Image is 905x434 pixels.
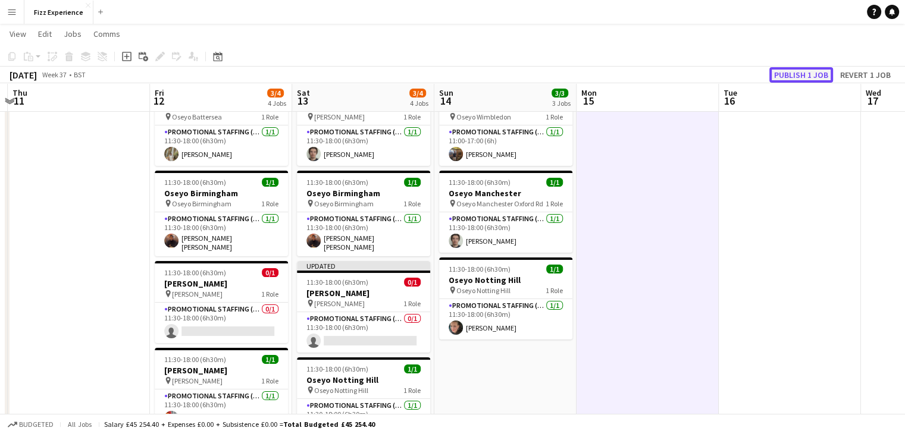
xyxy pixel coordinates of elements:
app-job-card: 11:30-18:00 (6h30m)1/1Oseyo Birmingham Oseyo Birmingham1 RolePromotional Staffing (Brand Ambassad... [155,171,288,256]
span: 1 Role [546,286,563,295]
span: Jobs [64,29,82,39]
span: 12 [153,94,164,108]
a: Jobs [59,26,86,42]
h3: Oseyo Notting Hill [439,275,572,285]
span: 1/1 [262,355,278,364]
h3: [PERSON_NAME] [155,278,288,289]
div: 4 Jobs [410,99,428,108]
button: Budgeted [6,418,55,431]
span: 1 Role [261,112,278,121]
button: Revert 1 job [835,67,895,83]
span: 0/1 [404,278,421,287]
span: Budgeted [19,420,54,429]
app-job-card: 11:30-18:00 (6h30m)0/1[PERSON_NAME] [PERSON_NAME]1 RolePromotional Staffing (Brand Ambassadors)0/... [155,261,288,343]
span: Fri [155,87,164,98]
span: Mon [581,87,597,98]
span: 1 Role [261,199,278,208]
span: 11:30-18:00 (6h30m) [449,265,511,273]
div: [DATE] [10,69,37,81]
app-card-role: Promotional Staffing (Brand Ambassadors)1/111:30-18:00 (6h30m)[PERSON_NAME] [439,212,572,253]
span: 1/1 [404,364,421,373]
app-job-card: 11:00-17:00 (6h)1/1Oseyo Wimbledon Oseyo Wimbledon1 RolePromotional Staffing (Brand Ambassadors)1... [439,84,572,166]
app-card-role: Promotional Staffing (Brand Ambassadors)1/111:30-18:00 (6h30m)[PERSON_NAME] [155,389,288,430]
a: Comms [89,26,125,42]
app-card-role: Promotional Staffing (Brand Ambassadors)1/111:30-18:00 (6h30m)[PERSON_NAME] [297,125,430,166]
app-job-card: 11:30-18:00 (6h30m)1/1[PERSON_NAME] [PERSON_NAME]1 RolePromotional Staffing (Brand Ambassadors)1/... [297,84,430,166]
span: Total Budgeted £45 254.40 [283,420,375,429]
span: 15 [580,94,597,108]
app-card-role: Promotional Staffing (Brand Ambassadors)0/111:30-18:00 (6h30m) [155,303,288,343]
span: 14 [437,94,453,108]
span: 11:30-18:00 (6h30m) [164,355,226,364]
span: 1/1 [262,178,278,187]
app-card-role: Promotional Staffing (Brand Ambassadors)0/111:30-18:00 (6h30m) [297,312,430,353]
app-job-card: 11:30-18:00 (6h30m)1/1Oseyo Birmingham Oseyo Birmingham1 RolePromotional Staffing (Brand Ambassad... [297,171,430,256]
h3: Oseyo Manchester [439,188,572,199]
span: 1/1 [546,178,563,187]
span: 1 Role [546,199,563,208]
span: Oseyo Battersea [172,112,222,121]
a: Edit [33,26,57,42]
div: Salary £45 254.40 + Expenses £0.00 + Subsistence £0.00 = [104,420,375,429]
span: 1 Role [403,386,421,395]
span: 16 [722,94,737,108]
app-job-card: 11:30-18:00 (6h30m)1/1Oseyo Notting Hill Oseyo Notting Hill1 RolePromotional Staffing (Brand Amba... [439,257,572,339]
span: 17 [864,94,881,108]
span: 1 Role [546,112,563,121]
span: Oseyo Notting Hill [314,386,368,395]
span: 13 [295,94,310,108]
app-job-card: 11:30-18:00 (6h30m)1/1Oseyo Manchester Oseyo Manchester Oxford Rd1 RolePromotional Staffing (Bran... [439,171,572,253]
app-job-card: 11:30-18:00 (6h30m)1/1[PERSON_NAME] [PERSON_NAME]1 RolePromotional Staffing (Brand Ambassadors)1/... [155,348,288,430]
span: 11:30-18:00 (6h30m) [306,278,368,287]
span: 1 Role [403,112,421,121]
span: Oseyo Manchester Oxford Rd [456,199,543,208]
span: 3/4 [267,89,284,98]
span: 1 Role [403,199,421,208]
span: All jobs [65,420,94,429]
h3: [PERSON_NAME] [297,288,430,298]
span: 0/1 [262,268,278,277]
span: 11 [11,94,27,108]
span: Oseyo Notting Hill [456,286,511,295]
h3: Oseyo Birmingham [155,188,288,199]
app-card-role: Promotional Staffing (Brand Ambassadors)1/111:30-18:00 (6h30m)[PERSON_NAME] [PERSON_NAME] [297,212,430,256]
span: [PERSON_NAME] [314,112,365,121]
button: Fizz Experience [24,1,93,24]
span: 1 Role [403,299,421,308]
app-card-role: Promotional Staffing (Brand Ambassadors)1/111:30-18:00 (6h30m)[PERSON_NAME] [439,299,572,339]
span: [PERSON_NAME] [172,290,223,298]
div: 3 Jobs [552,99,571,108]
span: 1/1 [546,265,563,273]
span: 1 Role [261,376,278,385]
span: Oseyo Birmingham [172,199,231,208]
span: 11:30-18:00 (6h30m) [306,364,368,373]
div: 11:30-18:00 (6h30m)1/1Oseyo Battersea Oseyo Battersea1 RolePromotional Staffing (Brand Ambassador... [155,84,288,166]
span: Oseyo Birmingham [314,199,374,208]
div: BST [74,70,86,79]
a: View [5,26,31,42]
span: 11:30-18:00 (6h30m) [306,178,368,187]
h3: Oseyo Birmingham [297,188,430,199]
span: 11:30-18:00 (6h30m) [164,178,226,187]
button: Publish 1 job [769,67,833,83]
span: Edit [38,29,52,39]
span: Oseyo Wimbledon [456,112,511,121]
span: View [10,29,26,39]
span: [PERSON_NAME] [314,299,365,308]
div: Updated11:30-18:00 (6h30m)0/1[PERSON_NAME] [PERSON_NAME]1 RolePromotional Staffing (Brand Ambassa... [297,261,430,353]
span: 1 Role [261,290,278,298]
app-card-role: Promotional Staffing (Brand Ambassadors)1/111:30-18:00 (6h30m)[PERSON_NAME] [155,125,288,166]
span: 3/4 [409,89,426,98]
h3: Oseyo Notting Hill [297,375,430,385]
span: [PERSON_NAME] [172,376,223,385]
div: Updated [297,261,430,271]
span: Wed [866,87,881,98]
